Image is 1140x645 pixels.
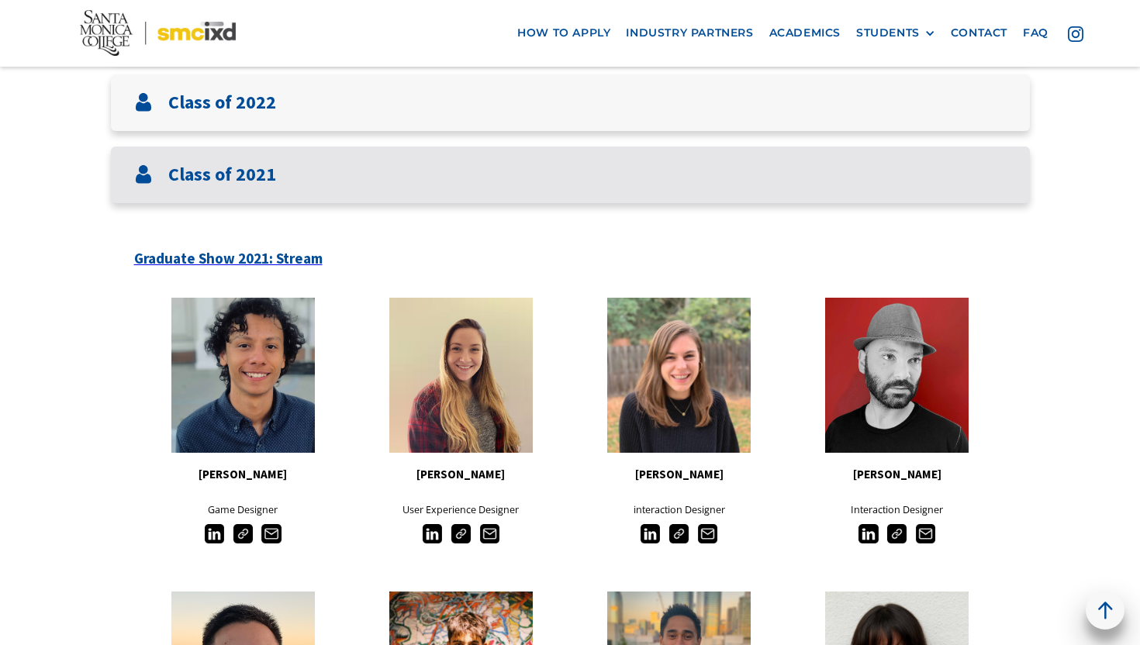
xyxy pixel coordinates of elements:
h5: [PERSON_NAME] [134,464,352,485]
div: STUDENTS [856,26,920,40]
img: LinkedIn icon [205,524,224,543]
h3: Graduate Show 2021: Stream [134,250,323,267]
img: User icon [134,93,153,112]
img: Email icon [916,524,935,543]
img: Link icon [451,524,471,543]
h5: [PERSON_NAME] [352,464,570,485]
img: Email icon [698,524,717,543]
img: LinkedIn icon [423,524,442,543]
h3: Class of 2022 [168,91,276,114]
a: how to apply [510,19,618,47]
h5: [PERSON_NAME] [788,464,1006,485]
img: LinkedIn icon [858,524,878,543]
a: contact [943,19,1015,47]
img: User icon [134,165,153,184]
a: Graduate Show 2021: Stream [134,219,323,280]
div: STUDENTS [856,26,935,40]
img: Link icon [233,524,253,543]
p: Game Designer [134,501,352,519]
p: User Experience Designer [352,501,570,519]
img: icon - instagram [1068,26,1083,41]
a: faq [1015,19,1056,47]
h5: [PERSON_NAME] [570,464,788,485]
h3: Class of 2021 [168,164,276,186]
img: Email icon [480,524,499,543]
img: Link icon [887,524,907,543]
a: back to top [1086,591,1124,629]
img: Link icon [669,524,689,543]
img: Email icon [261,524,281,543]
a: industry partners [618,19,761,47]
p: interaction Designer [570,501,788,519]
p: Interaction Designer [788,501,1006,519]
img: LinkedIn icon [641,524,660,543]
img: Santa Monica College - SMC IxD logo [80,10,236,56]
a: Academics [762,19,848,47]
